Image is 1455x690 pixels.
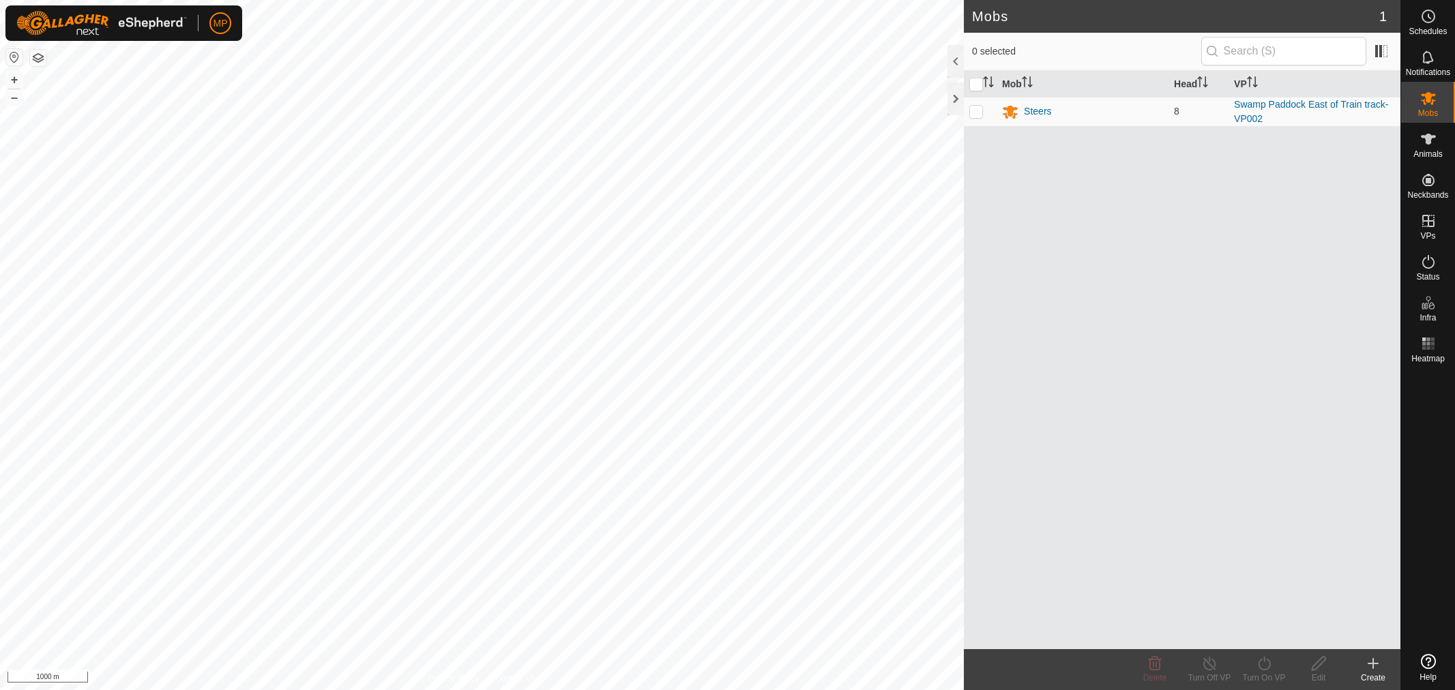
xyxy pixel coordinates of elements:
img: Gallagher Logo [16,11,187,35]
a: Privacy Policy [428,672,480,685]
button: + [6,72,23,88]
span: Status [1416,273,1439,281]
span: Delete [1143,673,1167,682]
button: Map Layers [30,50,46,66]
div: Edit [1291,672,1346,684]
input: Search (S) [1201,37,1366,65]
div: Turn Off VP [1182,672,1237,684]
button: – [6,89,23,106]
p-sorticon: Activate to sort [1247,78,1258,89]
span: Animals [1413,150,1443,158]
p-sorticon: Activate to sort [1197,78,1208,89]
h2: Mobs [972,8,1379,25]
a: Contact Us [495,672,535,685]
p-sorticon: Activate to sort [1022,78,1033,89]
th: VP [1229,71,1400,97]
span: Notifications [1406,68,1450,76]
span: Infra [1420,314,1436,322]
th: Mob [997,71,1169,97]
div: Create [1346,672,1400,684]
span: Help [1420,673,1437,681]
div: Turn On VP [1237,672,1291,684]
span: 0 selected [972,44,1201,59]
span: Mobs [1418,109,1438,117]
span: VPs [1420,232,1435,240]
span: Schedules [1409,27,1447,35]
span: MP [214,16,228,31]
div: Steers [1024,104,1051,119]
span: 8 [1174,106,1179,117]
p-sorticon: Activate to sort [983,78,994,89]
span: Heatmap [1411,355,1445,363]
a: Swamp Paddock East of Train track-VP002 [1234,99,1388,124]
a: Help [1401,648,1455,687]
th: Head [1169,71,1229,97]
span: Neckbands [1407,191,1448,199]
span: 1 [1379,6,1387,27]
button: Reset Map [6,49,23,65]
